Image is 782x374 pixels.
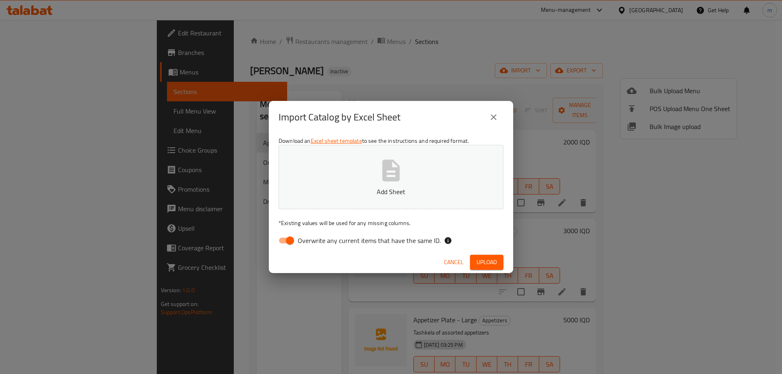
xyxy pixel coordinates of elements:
[279,145,503,209] button: Add Sheet
[291,187,491,197] p: Add Sheet
[444,236,452,245] svg: If the overwrite option isn't selected, then the items that match an existing ID will be ignored ...
[311,136,362,146] a: Excel sheet template
[279,111,400,124] h2: Import Catalog by Excel Sheet
[269,133,513,252] div: Download an to see the instructions and required format.
[470,255,503,270] button: Upload
[444,257,463,267] span: Cancel
[441,255,467,270] button: Cancel
[279,219,503,227] p: Existing values will be used for any missing columns.
[298,236,441,245] span: Overwrite any current items that have the same ID.
[477,257,497,267] span: Upload
[484,107,503,127] button: close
